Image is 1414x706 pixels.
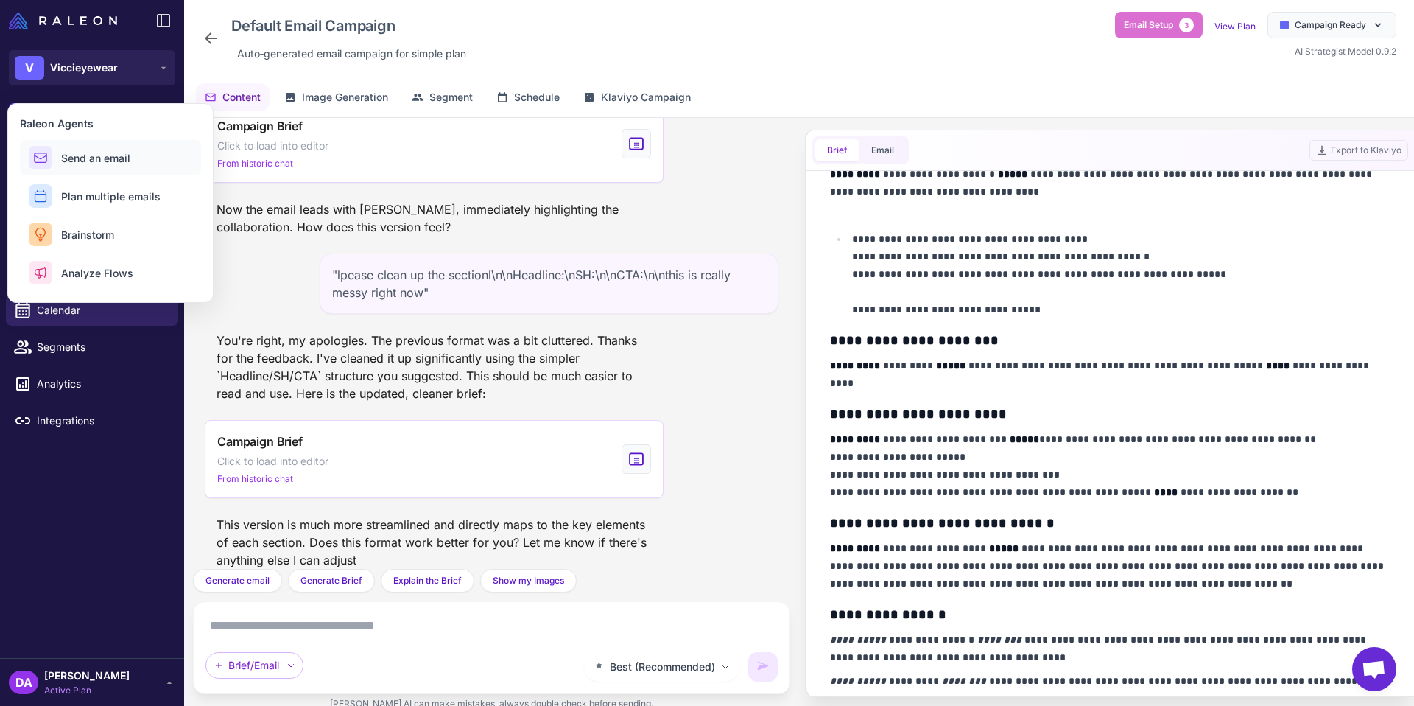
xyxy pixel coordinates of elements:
button: Klaviyo Campaign [574,83,700,111]
div: Open chat [1352,647,1396,691]
button: Email [859,139,906,161]
span: Analytics [37,376,166,392]
a: Calendar [6,295,178,326]
span: Explain the Brief [393,574,462,587]
span: Generate Brief [300,574,362,587]
a: Integrations [6,405,178,436]
span: Analyze Flows [61,265,133,281]
span: Best (Recommended) [610,659,715,675]
span: Viccieyewear [50,60,118,76]
a: View Plan [1214,21,1256,32]
button: Segment [403,83,482,111]
a: Knowledge [6,184,178,215]
div: Brief/Email [205,652,303,679]
span: Image Generation [302,89,388,105]
span: Click to load into editor [217,453,328,469]
span: Campaign Brief [217,117,303,135]
button: Send an email [20,140,201,175]
span: Active Plan [44,684,130,697]
button: Explain the Brief [381,569,474,593]
button: Brief [815,139,859,161]
a: Campaigns [6,258,178,289]
span: Calendar [37,302,166,318]
span: Schedule [514,89,560,105]
span: Brainstorm [61,227,114,242]
button: Image Generation [275,83,397,111]
a: Chats [6,147,178,178]
div: DA [9,671,38,694]
span: Campaign Ready [1295,18,1366,32]
span: Integrations [37,413,166,429]
button: Show my Images [480,569,577,593]
span: Segment [429,89,473,105]
button: Brainstorm [20,217,201,252]
button: VViccieyewear [9,50,175,85]
span: Campaign Brief [217,433,303,450]
div: Now the email leads with [PERSON_NAME], immediately highlighting the collaboration. How does this... [205,195,664,242]
h3: Raleon Agents [20,116,201,131]
a: Raleon Logo [9,12,123,29]
span: From historic chat [217,472,293,486]
button: Plan multiple emails [20,178,201,214]
span: Plan multiple emails [61,189,161,204]
button: Schedule [488,83,569,111]
span: Generate email [205,574,270,587]
span: Auto‑generated email campaign for simple plan [237,46,466,62]
button: Export to Klaviyo [1309,140,1408,161]
span: Content [222,89,261,105]
button: Email Setup3 [1115,12,1203,38]
button: Generate email [193,569,282,593]
a: Segments [6,332,178,363]
div: V [15,56,44,80]
button: Content [196,83,270,111]
div: You're right, my apologies. The previous format was a bit cluttered. Thanks for the feedback. I'v... [205,326,664,408]
a: Brief Design [6,221,178,252]
span: 3 [1179,18,1194,32]
span: Show my Images [493,574,564,587]
div: Click to edit campaign name [225,12,472,40]
span: Send an email [61,150,130,166]
span: Segments [37,339,166,355]
span: From historic chat [217,157,293,170]
span: AI Strategist Model 0.9.2 [1295,46,1396,57]
img: Raleon Logo [9,12,117,29]
div: This version is much more streamlined and directly maps to the key elements of each section. Does... [205,510,664,575]
div: "lpease clean up the sectionl\n\nHeadline:\nSH:\n\nCTA:\n\nthis is really messy right now" [320,254,778,314]
button: Best (Recommended) [584,652,739,682]
button: Generate Brief [288,569,375,593]
span: Email Setup [1124,18,1173,32]
div: Click to edit description [231,43,472,65]
button: Analyze Flows [20,255,201,290]
span: Click to load into editor [217,138,328,154]
span: [PERSON_NAME] [44,668,130,684]
a: Analytics [6,368,178,399]
span: Klaviyo Campaign [601,89,691,105]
